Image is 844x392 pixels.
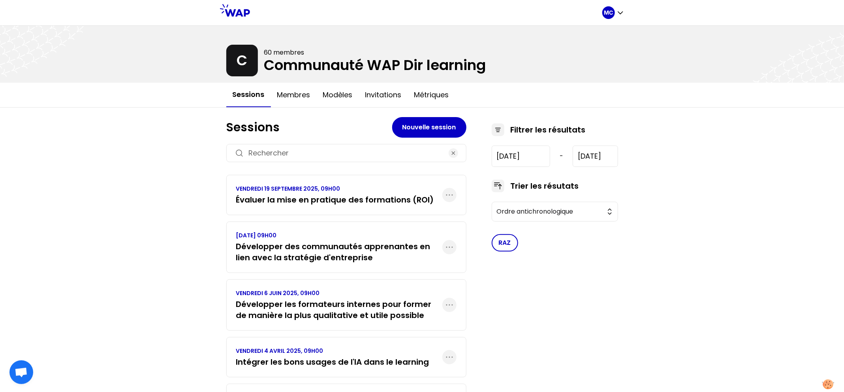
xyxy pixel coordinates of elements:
p: VENDREDI 4 AVRIL 2025, 09H00 [236,347,429,355]
h3: Développer les formateurs internes pour former de manière la plus qualitative et utile possible [236,299,442,321]
button: Métriques [408,83,455,107]
a: VENDREDI 6 JUIN 2025, 09H00Développer les formateurs internes pour former de manière la plus qual... [236,289,442,321]
p: MC [604,9,613,17]
button: MC [602,6,624,19]
h3: Trier les résutats [511,180,579,191]
h3: Intégrer les bons usages de l'IA dans le learning [236,356,429,367]
button: Ordre antichronologique [492,202,618,222]
div: Ouvrir le chat [9,360,33,384]
input: Rechercher [249,148,444,159]
p: VENDREDI 6 JUIN 2025, 09H00 [236,289,442,297]
input: YYYY-M-D [573,146,618,167]
h1: Sessions [226,120,392,134]
a: VENDREDI 19 SEPTEMBRE 2025, 09H00Évaluer la mise en pratique des formations (ROI) [236,185,434,205]
button: Nouvelle session [392,117,466,138]
h3: Évaluer la mise en pratique des formations (ROI) [236,194,434,205]
a: VENDREDI 4 AVRIL 2025, 09H00Intégrer les bons usages de l'IA dans le learning [236,347,429,367]
h3: Développer des communautés apprenantes en lien avec la stratégie d'entreprise [236,241,442,263]
button: RAZ [492,234,518,252]
span: - [560,151,563,161]
a: [DATE] 09H00Développer des communautés apprenantes en lien avec la stratégie d'entreprise [236,231,442,263]
p: VENDREDI 19 SEPTEMBRE 2025, 09H00 [236,185,434,193]
input: YYYY-M-D [492,146,551,167]
p: [DATE] 09H00 [236,231,442,239]
span: Ordre antichronologique [497,207,602,216]
button: Sessions [226,83,271,107]
button: Membres [271,83,317,107]
button: Modèles [317,83,359,107]
button: Invitations [359,83,408,107]
h3: Filtrer les résultats [511,124,586,135]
